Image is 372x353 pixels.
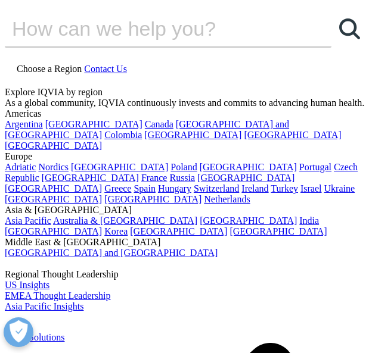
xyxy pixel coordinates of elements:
[4,317,33,347] button: Ouvrir le centre de préférences
[204,194,250,204] a: Netherlands
[169,173,195,183] a: Russia
[5,162,36,172] a: Adriatic
[38,162,69,172] a: Nordics
[5,11,309,46] input: Search
[5,151,367,162] div: Europe
[244,130,341,140] a: [GEOGRAPHIC_DATA]
[339,18,360,39] svg: Search
[71,162,168,172] a: [GEOGRAPHIC_DATA]
[299,215,319,226] a: India
[5,98,367,108] div: As a global community, IQVIA continuously invests and commits to advancing human health.
[5,215,51,226] a: Asia Pacific
[84,64,127,74] a: Contact Us
[104,226,128,236] a: Korea
[5,269,367,280] div: Regional Thought Leadership
[144,130,241,140] a: [GEOGRAPHIC_DATA]
[53,215,197,226] a: Australia & [GEOGRAPHIC_DATA]
[5,87,367,98] div: Explore IQVIA by region
[29,332,64,342] a: Solutions
[5,162,358,183] a: Czech Republic
[104,183,131,193] a: Greece
[5,119,43,129] a: Argentina
[5,119,289,140] a: [GEOGRAPHIC_DATA] and [GEOGRAPHIC_DATA]
[271,183,298,193] a: Turkey
[5,280,49,290] a: US Insights
[5,226,102,236] a: [GEOGRAPHIC_DATA]
[5,205,367,215] div: Asia & [GEOGRAPHIC_DATA]
[200,215,297,226] a: [GEOGRAPHIC_DATA]
[45,119,142,129] a: [GEOGRAPHIC_DATA]
[130,226,227,236] a: [GEOGRAPHIC_DATA]
[241,183,268,193] a: Ireland
[134,183,155,193] a: Spain
[5,248,218,258] a: [GEOGRAPHIC_DATA] and [GEOGRAPHIC_DATA]
[141,173,168,183] a: France
[5,183,102,193] a: [GEOGRAPHIC_DATA]
[300,183,322,193] a: Israel
[197,173,294,183] a: [GEOGRAPHIC_DATA]
[104,130,142,140] a: Colombia
[5,140,102,151] a: [GEOGRAPHIC_DATA]
[5,237,367,248] div: Middle East & [GEOGRAPHIC_DATA]
[5,194,102,204] a: [GEOGRAPHIC_DATA]
[5,301,83,311] a: Asia Pacific Insights
[299,162,331,172] a: Portugal
[17,64,82,74] span: Choose a Region
[104,194,201,204] a: [GEOGRAPHIC_DATA]
[324,183,355,193] a: Ukraine
[194,183,239,193] a: Switzerland
[145,119,173,129] a: Canada
[170,162,197,172] a: Poland
[158,183,191,193] a: Hungary
[230,226,327,236] a: [GEOGRAPHIC_DATA]
[5,290,110,301] a: EMEA Thought Leadership
[200,162,297,172] a: [GEOGRAPHIC_DATA]
[5,108,367,119] div: Americas
[42,173,139,183] a: [GEOGRAPHIC_DATA]
[331,11,367,46] a: Search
